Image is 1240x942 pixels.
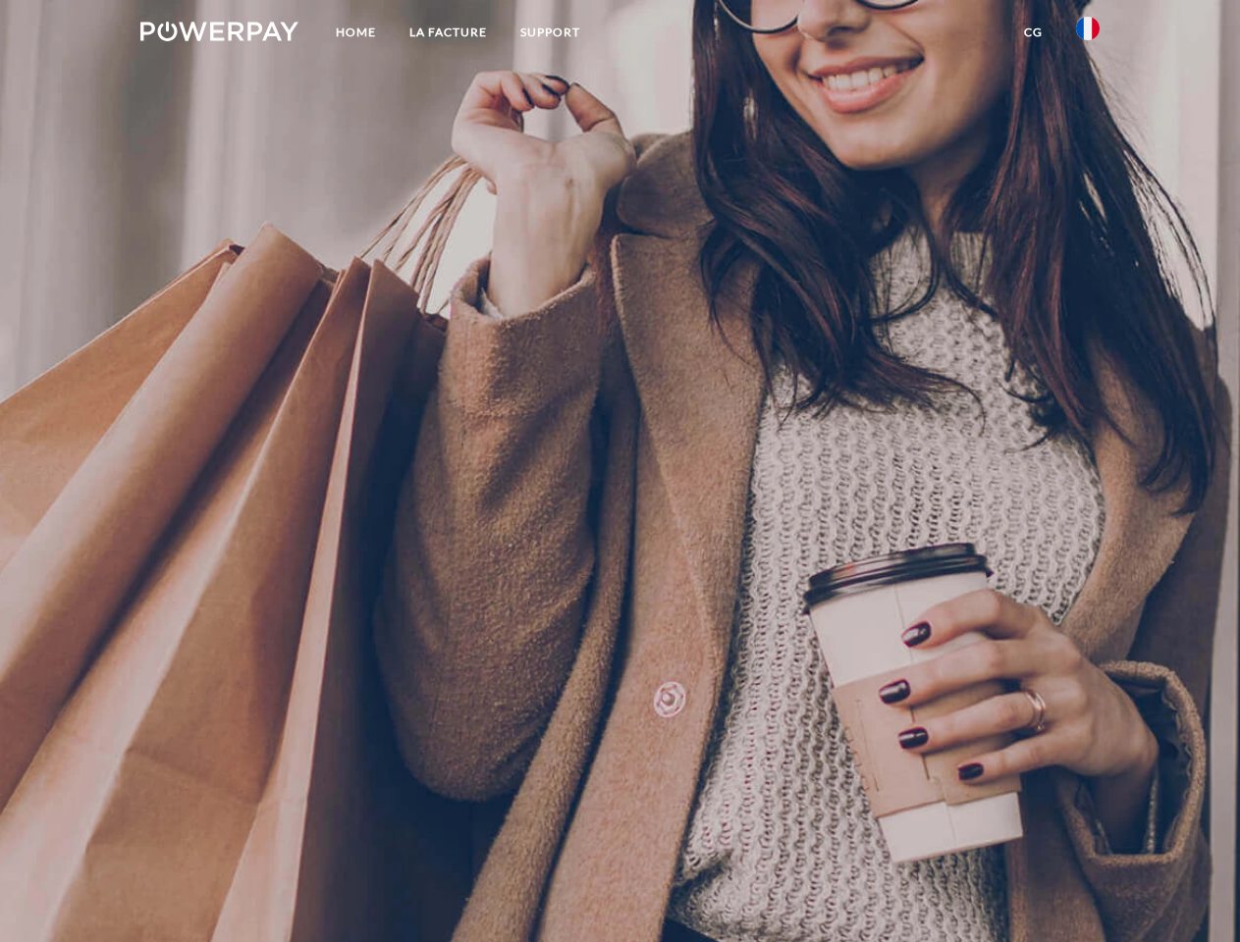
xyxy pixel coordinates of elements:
[1076,17,1100,40] img: fr
[319,15,393,50] a: Home
[504,15,597,50] a: Support
[1007,15,1059,50] a: CG
[393,15,504,50] a: LA FACTURE
[140,22,298,41] img: logo-powerpay-white.svg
